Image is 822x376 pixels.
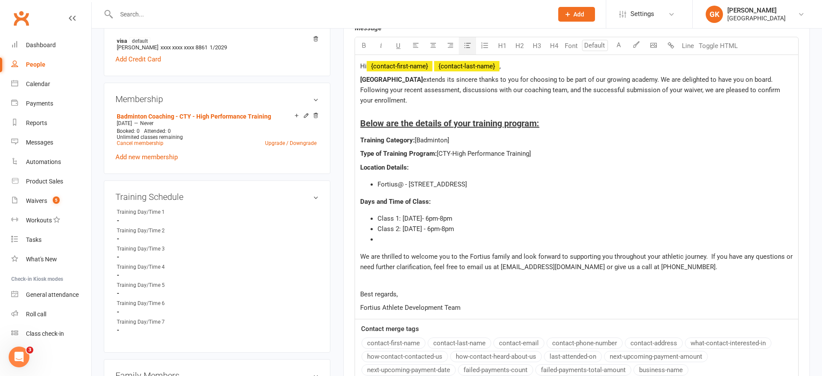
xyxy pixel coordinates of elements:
div: Automations [26,158,61,165]
button: Toggle HTML [697,37,740,55]
div: [PERSON_NAME] [727,6,786,14]
a: Dashboard [11,35,91,55]
div: People [26,61,45,68]
a: Waivers 5 [11,191,91,211]
span: xxxx xxxx xxxx 8861 [160,44,208,51]
a: Calendar [11,74,91,94]
div: Workouts [26,217,52,224]
a: Automations [11,152,91,172]
span: [CTY-High Performance Training] [437,150,531,157]
span: We are thrilled to welcome you to the Fortius family and look forward to supporting you throughou... [360,253,794,271]
strong: visa [117,37,314,44]
button: U [390,37,407,55]
span: 1/2029 [210,44,227,51]
span: U [396,42,400,50]
a: Roll call [11,305,91,324]
strong: - [117,308,319,316]
span: Unlimited classes remaining [117,134,183,140]
button: H3 [528,37,545,55]
span: Settings [630,4,654,24]
div: GK [706,6,723,23]
button: next-upcoming-payment-amount [604,351,708,362]
div: [GEOGRAPHIC_DATA] [727,14,786,22]
div: Reports [26,119,47,126]
strong: - [117,326,319,334]
button: what-contact-interested-in [685,337,771,349]
div: Training Day/Time 3 [117,245,188,253]
button: H4 [545,37,563,55]
span: default [129,37,150,44]
a: What's New [11,250,91,269]
div: Training Day/Time 5 [117,281,188,289]
a: Cancel membership [117,140,163,146]
a: General attendance kiosk mode [11,285,91,305]
span: 3 [26,347,33,354]
div: Training Day/Time 6 [117,299,188,308]
div: General attendance [26,291,79,298]
div: Training Day/Time 2 [117,227,188,235]
span: Add [573,11,584,18]
span: Booked: 0 [117,128,140,134]
a: Badminton Coaching - CTY - High Performance Training [117,113,271,120]
div: Roll call [26,311,46,318]
div: Dashboard [26,42,56,48]
button: H1 [493,37,511,55]
strong: - [117,289,319,297]
a: Class kiosk mode [11,324,91,344]
div: Training Day/Time 4 [117,263,188,271]
button: contact-address [625,337,683,349]
label: Contact merge tags [361,324,419,334]
a: Clubworx [10,7,32,29]
button: next-upcoming-payment-date [361,364,456,376]
div: — [115,120,319,127]
a: Payments [11,94,91,113]
input: Search... [114,8,547,20]
strong: - [117,271,319,279]
a: Upgrade / Downgrade [265,140,317,146]
span: , [499,62,501,70]
strong: - [117,253,319,261]
iframe: Intercom live chat [9,347,29,367]
a: Messages [11,133,91,152]
div: Payments [26,100,53,107]
li: [PERSON_NAME] [115,36,319,52]
a: Add Credit Card [115,54,161,64]
span: Class 1: [DATE]- 6pm-8pm [377,215,452,222]
span: Never [140,120,154,126]
h3: Training Schedule [115,192,319,202]
div: Messages [26,139,53,146]
button: failed-payments-total-amount [535,364,631,376]
button: Font [563,37,580,55]
button: how-contact-heard-about-us [450,351,542,362]
h3: Membership [115,94,319,104]
span: Fortius Athlete Development Team [360,304,461,312]
div: Class check-in [26,330,64,337]
div: Training Day/Time 7 [117,318,188,326]
button: last-attended-on [544,351,602,362]
span: [DATE] [117,120,132,126]
button: failed-payments-count [458,364,533,376]
button: H2 [511,37,528,55]
a: Add new membership [115,153,178,161]
span: extends its sincere thanks to you for choosing to be part of our growing academy. We are delighte... [360,76,782,104]
div: Training Day/Time 1 [117,208,188,216]
span: Class 2: [DATE] - 6pm-8pm [377,225,454,233]
a: Product Sales [11,172,91,191]
button: A [610,37,627,55]
a: Tasks [11,230,91,250]
span: Location Details: [360,164,409,171]
button: contact-last-name [428,337,491,349]
button: contact-phone-number [547,337,623,349]
div: What's New [26,256,57,263]
span: Attended: 0 [144,128,171,134]
span: [GEOGRAPHIC_DATA] [360,76,423,84]
div: Waivers [26,197,47,204]
a: Workouts [11,211,91,230]
button: Line [679,37,697,55]
div: Product Sales [26,178,63,185]
a: Reports [11,113,91,133]
button: Add [558,7,595,22]
a: People [11,55,91,74]
span: Hi [360,62,367,70]
button: contact-first-name [361,337,425,349]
